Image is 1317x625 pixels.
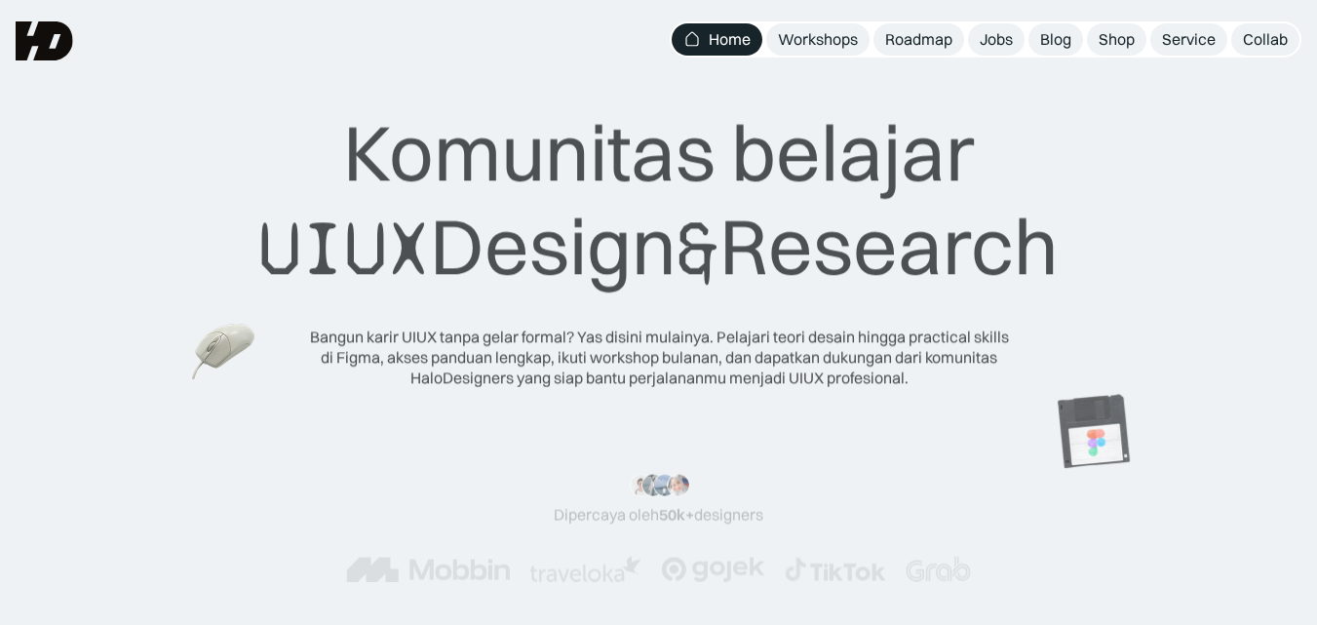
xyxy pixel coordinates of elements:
div: Workshops [778,29,858,50]
span: & [677,202,719,295]
div: Roadmap [885,29,952,50]
a: Shop [1087,23,1146,56]
span: UIUX [258,202,430,295]
div: Home [709,29,751,50]
a: Home [672,23,762,56]
a: Blog [1028,23,1083,56]
div: Komunitas belajar Design Research [258,105,1059,295]
div: Bangun karir UIUX tanpa gelar formal? Yas disini mulainya. Pelajari teori desain hingga practical... [308,327,1010,387]
a: Roadmap [873,23,964,56]
a: Jobs [968,23,1025,56]
div: Service [1162,29,1216,50]
span: 50k+ [659,505,694,525]
a: Workshops [766,23,870,56]
div: Dipercaya oleh designers [554,505,763,526]
div: Jobs [980,29,1013,50]
div: Blog [1040,29,1071,50]
div: Collab [1243,29,1288,50]
a: Collab [1231,23,1299,56]
div: Shop [1099,29,1135,50]
a: Service [1150,23,1227,56]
